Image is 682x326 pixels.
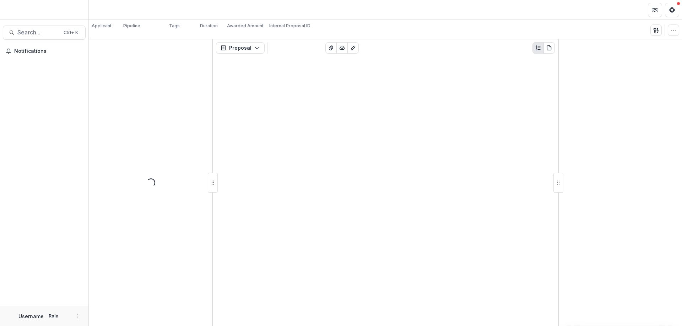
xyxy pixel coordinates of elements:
[347,42,359,54] button: Edit as form
[543,42,555,54] button: PDF view
[92,23,112,29] p: Applicant
[648,3,662,17] button: Partners
[216,42,265,54] button: Proposal
[62,29,80,37] div: Ctrl + K
[325,42,337,54] button: View Attached Files
[14,48,83,54] span: Notifications
[269,23,310,29] p: Internal Proposal ID
[169,23,180,29] p: Tags
[3,26,86,40] button: Search...
[73,312,81,320] button: More
[665,3,679,17] button: Get Help
[123,23,140,29] p: Pipeline
[18,313,44,320] p: Username
[47,313,60,319] p: Role
[3,45,86,57] button: Notifications
[227,23,264,29] p: Awarded Amount
[532,42,544,54] button: Plaintext view
[200,23,218,29] p: Duration
[17,29,59,36] span: Search...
